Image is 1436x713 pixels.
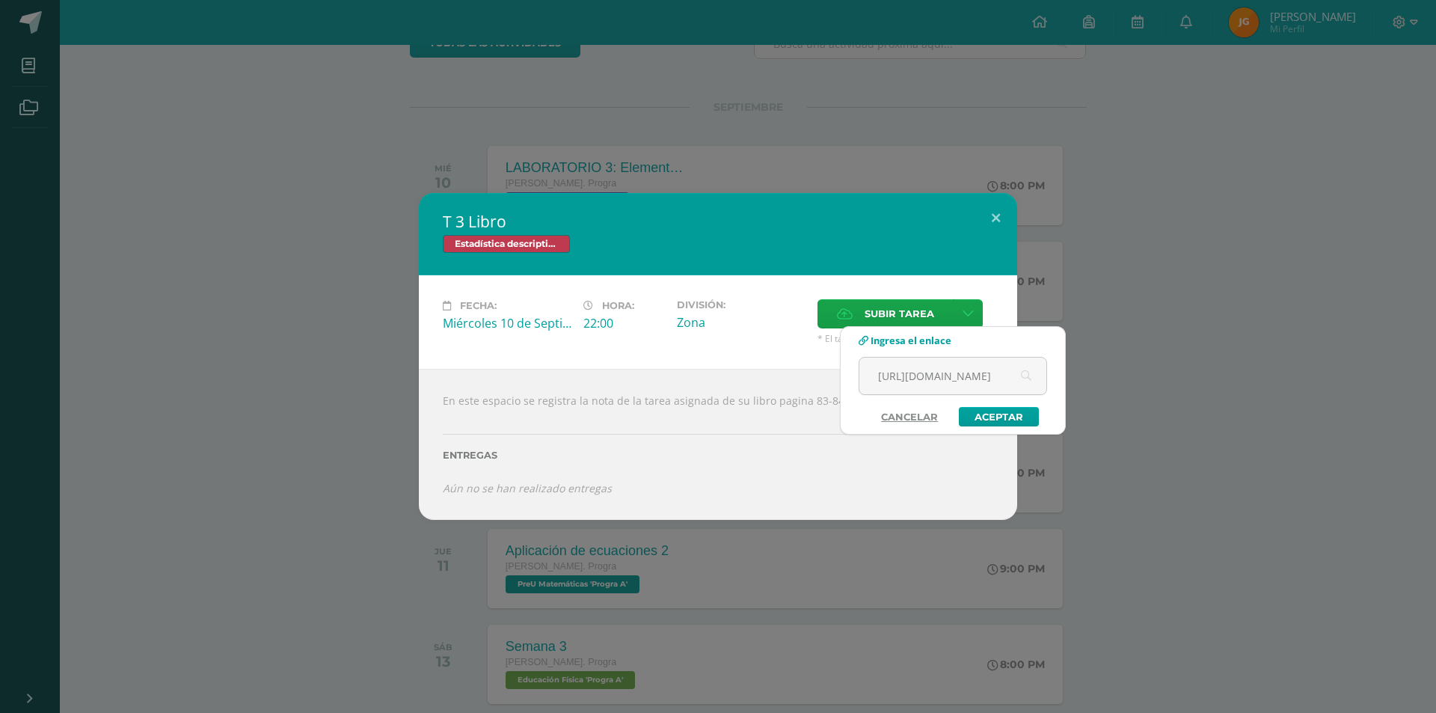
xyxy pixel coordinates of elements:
h2: T 3 Libro [443,211,993,232]
span: Ingresa el enlace [871,334,951,347]
span: * El tamaño máximo permitido es 50 MB [817,332,993,345]
i: Aún no se han realizado entregas [443,481,612,495]
div: En este espacio se registra la nota de la tarea asignada de su libro pagina 83-84 [419,369,1017,520]
label: Entregas [443,450,993,461]
button: Close (Esc) [975,193,1017,244]
input: Ej. www.google.com [859,358,1046,394]
span: Subir tarea [865,300,934,328]
div: Miércoles 10 de Septiembre [443,315,571,331]
a: Aceptar [959,407,1039,426]
a: Cancelar [866,407,953,426]
label: División: [677,299,806,310]
span: Fecha: [460,300,497,311]
span: Estadística descriptiva [443,235,570,253]
span: Hora: [602,300,634,311]
div: 22:00 [583,315,665,331]
div: Zona [677,314,806,331]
